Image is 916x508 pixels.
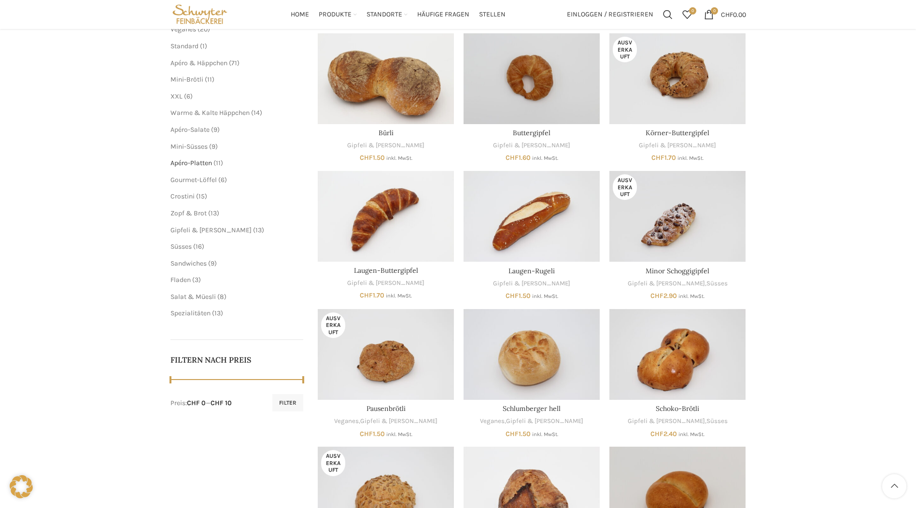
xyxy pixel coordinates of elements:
[255,226,262,234] span: 13
[464,417,600,426] div: ,
[882,474,906,498] a: Scroll to top button
[211,399,232,407] span: CHF 10
[170,75,203,84] span: Mini-Brötli
[170,242,192,251] a: Süsses
[254,109,260,117] span: 14
[170,354,304,365] h5: Filtern nach Preis
[360,430,385,438] bdi: 1.50
[360,291,373,299] span: CHF
[214,309,221,317] span: 13
[503,404,561,413] a: Schlumberger hell
[211,259,214,268] span: 9
[532,155,558,161] small: inkl. MwSt.
[562,5,658,24] a: Einloggen / Registrieren
[366,10,402,19] span: Standorte
[211,209,217,217] span: 13
[699,5,751,24] a: 0 CHF0.00
[170,259,207,268] a: Sandwiches
[464,309,600,400] a: Schlumberger hell
[291,5,309,24] a: Home
[272,394,303,411] button: Filter
[650,292,677,300] bdi: 2.90
[195,276,198,284] span: 3
[318,309,454,400] a: Pausenbrötli
[689,7,696,14] span: 0
[170,176,217,184] a: Gourmet-Löffel
[170,142,208,151] a: Mini-Süsses
[170,192,195,200] a: Crostini
[609,33,746,124] a: Körner-Buttergipfel
[711,7,718,14] span: 0
[658,5,677,24] div: Suchen
[506,292,519,300] span: CHF
[677,155,704,161] small: inkl. MwSt.
[360,417,437,426] a: Gipfeli & [PERSON_NAME]
[656,404,699,413] a: Schoko-Brötli
[170,159,212,167] span: Apéro-Platten
[650,430,663,438] span: CHF
[651,154,676,162] bdi: 1.70
[319,5,357,24] a: Produkte
[706,279,728,288] a: Süsses
[513,128,550,137] a: Buttergipfel
[354,266,418,275] a: Laugen-Buttergipfel
[198,192,205,200] span: 15
[234,5,562,24] div: Main navigation
[613,174,637,200] span: Ausverkauft
[506,154,531,162] bdi: 1.60
[567,11,653,18] span: Einloggen / Registrieren
[170,226,252,234] span: Gipfeli & [PERSON_NAME]
[493,141,570,150] a: Gipfeli & [PERSON_NAME]
[532,431,558,437] small: inkl. MwSt.
[417,5,469,24] a: Häufige Fragen
[480,417,505,426] a: Veganes
[609,279,746,288] div: ,
[613,37,637,62] span: Ausverkauft
[678,431,705,437] small: inkl. MwSt.
[216,159,221,167] span: 11
[291,10,309,19] span: Home
[318,417,454,426] div: ,
[221,176,225,184] span: 6
[721,10,746,18] bdi: 0.00
[609,171,746,262] a: Minor Schoggigipfel
[360,291,384,299] bdi: 1.70
[211,142,215,151] span: 9
[532,293,558,299] small: inkl. MwSt.
[628,279,705,288] a: Gipfeli & [PERSON_NAME]
[321,312,345,338] span: Ausverkauft
[506,430,531,438] bdi: 1.50
[678,293,705,299] small: inkl. MwSt.
[170,309,211,317] a: Spezialitäten
[202,42,205,50] span: 1
[347,279,424,288] a: Gipfeli & [PERSON_NAME]
[706,417,728,426] a: Süsses
[677,5,697,24] a: 0
[170,276,191,284] a: Fladen
[200,25,208,33] span: 20
[650,430,677,438] bdi: 2.40
[609,417,746,426] div: ,
[318,171,454,262] a: Laugen-Buttergipfel
[646,267,709,275] a: Minor Schoggigipfel
[170,25,196,33] a: Veganes
[231,59,237,67] span: 71
[318,33,454,124] a: Bürli
[721,10,733,18] span: CHF
[417,10,469,19] span: Häufige Fragen
[170,42,198,50] span: Standard
[220,293,224,301] span: 8
[170,293,216,301] a: Salat & Müesli
[170,10,230,18] a: Site logo
[677,5,697,24] div: Meine Wunschliste
[187,399,206,407] span: CHF 0
[646,128,709,137] a: Körner-Buttergipfel
[379,128,394,137] a: Bürli
[334,417,359,426] a: Veganes
[464,171,600,262] a: Laugen-Rugeli
[464,33,600,124] a: Buttergipfel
